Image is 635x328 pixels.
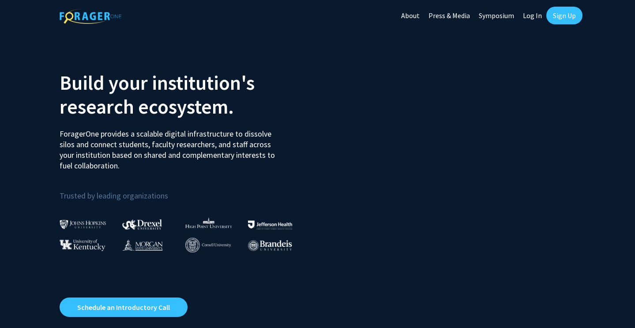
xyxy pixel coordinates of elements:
[248,221,292,229] img: Thomas Jefferson University
[122,239,163,251] img: Morgan State University
[122,219,162,229] img: Drexel University
[60,8,121,24] img: ForagerOne Logo
[60,71,311,118] h2: Build your institution's research ecosystem.
[185,217,232,228] img: High Point University
[60,239,105,251] img: University of Kentucky
[546,7,582,24] a: Sign Up
[60,178,311,202] p: Trusted by leading organizations
[60,297,188,317] a: Opens in a new tab
[248,240,292,251] img: Brandeis University
[185,238,231,252] img: Cornell University
[60,122,281,171] p: ForagerOne provides a scalable digital infrastructure to dissolve silos and connect students, fac...
[60,220,106,229] img: Johns Hopkins University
